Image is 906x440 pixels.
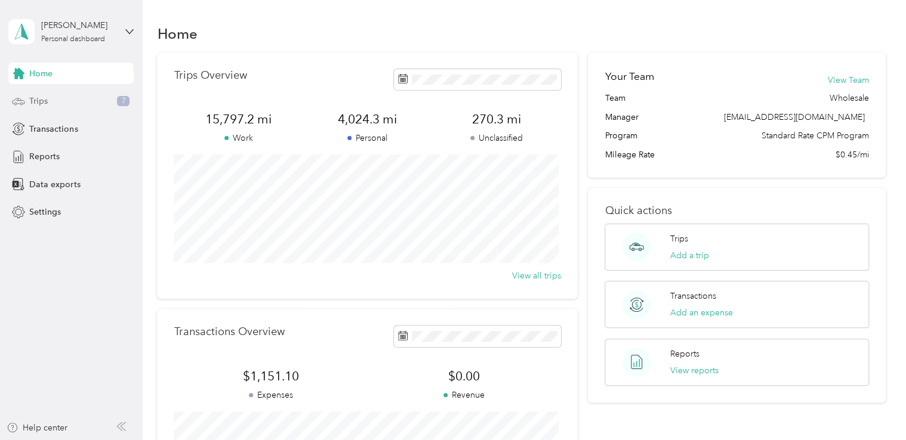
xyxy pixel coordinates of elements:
[512,269,561,282] button: View all trips
[762,129,869,142] span: Standard Rate CPM Program
[724,112,865,122] span: [EMAIL_ADDRESS][DOMAIN_NAME]
[670,348,699,360] p: Reports
[29,178,80,191] span: Data exports
[432,132,561,144] p: Unclassified
[605,204,868,217] p: Quick actions
[117,96,130,107] span: 7
[670,290,716,302] p: Transactions
[29,67,53,80] span: Home
[7,422,67,434] button: Help center
[174,111,303,128] span: 15,797.2 mi
[432,111,561,128] span: 270.3 mi
[836,148,869,161] span: $0.45/mi
[605,129,637,142] span: Program
[670,364,719,377] button: View reports
[157,27,197,40] h1: Home
[828,74,869,86] button: View Team
[174,326,284,338] p: Transactions Overview
[670,306,733,319] button: Add an expense
[41,36,105,43] div: Personal dashboard
[368,389,561,401] p: Revenue
[29,206,61,218] span: Settings
[830,92,869,104] span: Wholesale
[839,373,906,440] iframe: Everlance-gr Chat Button Frame
[605,148,654,161] span: Mileage Rate
[605,69,654,84] h2: Your Team
[670,233,688,245] p: Trips
[29,150,60,163] span: Reports
[303,132,432,144] p: Personal
[605,111,638,123] span: Manager
[41,19,116,32] div: [PERSON_NAME]
[174,132,303,144] p: Work
[670,249,709,262] button: Add a trip
[174,69,246,82] p: Trips Overview
[174,389,367,401] p: Expenses
[29,95,48,107] span: Trips
[605,92,625,104] span: Team
[368,368,561,385] span: $0.00
[29,123,78,135] span: Transactions
[303,111,432,128] span: 4,024.3 mi
[174,368,367,385] span: $1,151.10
